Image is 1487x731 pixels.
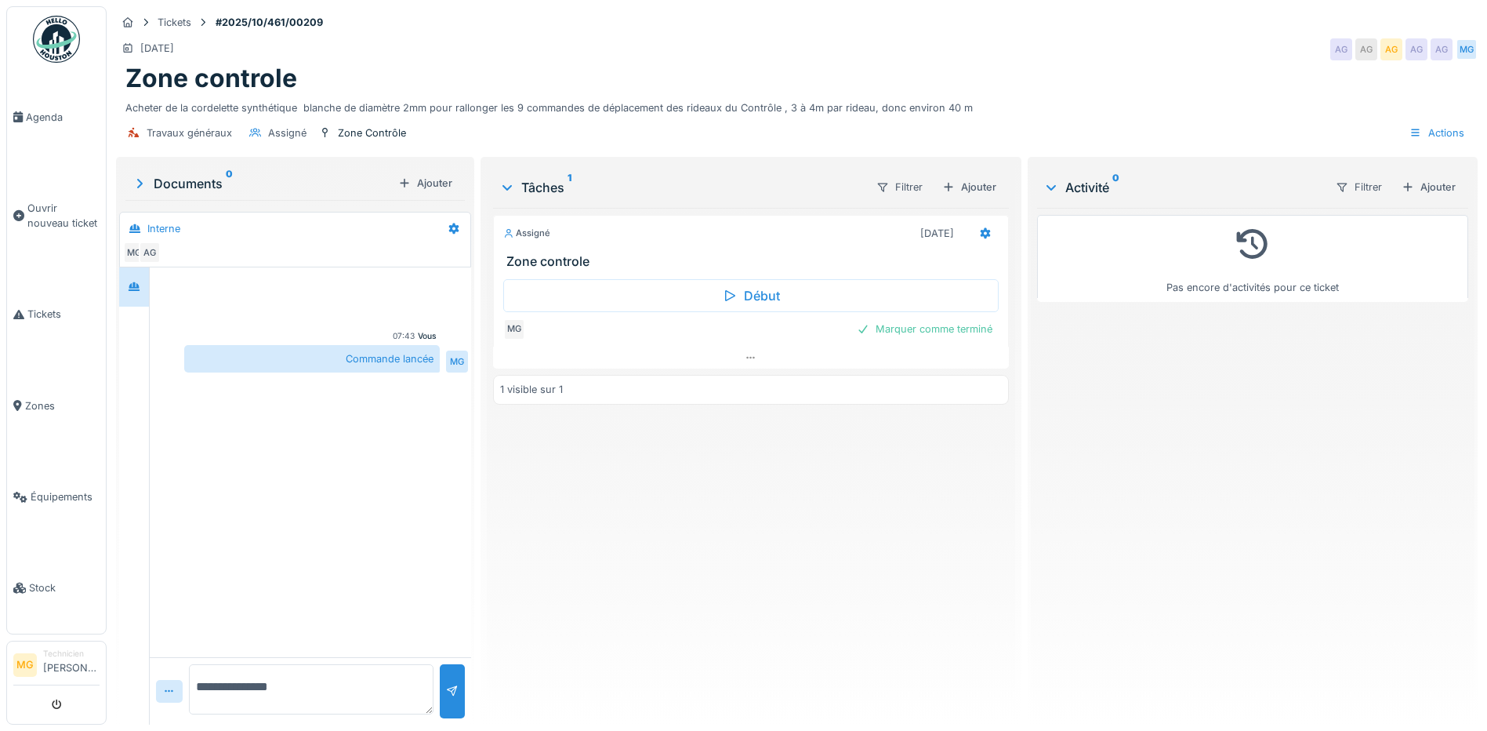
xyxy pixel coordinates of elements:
div: Tâches [499,178,863,197]
sup: 0 [1112,178,1119,197]
h1: Zone controle [125,64,297,93]
img: Badge_color-CXgf-gQk.svg [33,16,80,63]
div: MG [1456,38,1478,60]
div: AG [1380,38,1402,60]
div: AG [1405,38,1427,60]
div: AG [1355,38,1377,60]
strong: #2025/10/461/00209 [209,15,329,30]
div: 1 visible sur 1 [500,382,563,397]
span: Zones [25,398,100,413]
span: Équipements [31,489,100,504]
div: Interne [147,221,180,236]
div: MG [503,318,525,340]
div: Zone Contrôle [338,125,406,140]
span: Tickets [27,307,100,322]
div: 07:43 [393,330,415,342]
div: Travaux généraux [147,125,232,140]
a: Zones [7,360,106,451]
div: Vous [418,330,437,342]
div: Technicien [43,648,100,660]
span: Agenda [26,110,100,125]
div: Ajouter [936,176,1003,198]
div: Assigné [268,125,306,140]
div: Filtrer [1329,176,1389,198]
div: Commande lancée [184,345,440,373]
div: Début [503,279,999,312]
div: Documents [132,174,392,193]
span: Ouvrir nouveau ticket [27,201,100,231]
div: Tickets [158,15,191,30]
div: Ajouter [392,173,459,194]
li: [PERSON_NAME] [43,648,100,682]
div: AG [1431,38,1453,60]
div: AG [1330,38,1352,60]
div: Pas encore d'activités pour ce ticket [1047,222,1458,295]
sup: 1 [568,178,571,197]
div: Activité [1043,178,1322,197]
a: Tickets [7,269,106,360]
div: Actions [1402,122,1471,144]
div: [DATE] [140,41,174,56]
div: Filtrer [869,176,930,198]
li: MG [13,653,37,677]
div: MG [123,242,145,264]
h3: Zone controle [506,254,1002,269]
div: Marquer comme terminé [850,318,999,340]
a: Ouvrir nouveau ticket [7,162,106,269]
div: Assigné [503,227,550,240]
a: Stock [7,543,106,634]
a: Agenda [7,71,106,162]
span: Stock [29,580,100,595]
div: [DATE] [920,226,954,241]
div: AG [139,242,161,264]
div: Ajouter [1395,176,1462,198]
div: Acheter de la cordelette synthétique blanche de diamètre 2mm pour rallonger les 9 commandes de dé... [125,94,1468,115]
div: MG [446,351,468,373]
a: Équipements [7,452,106,543]
sup: 0 [226,174,233,193]
a: MG Technicien[PERSON_NAME] [13,648,100,686]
